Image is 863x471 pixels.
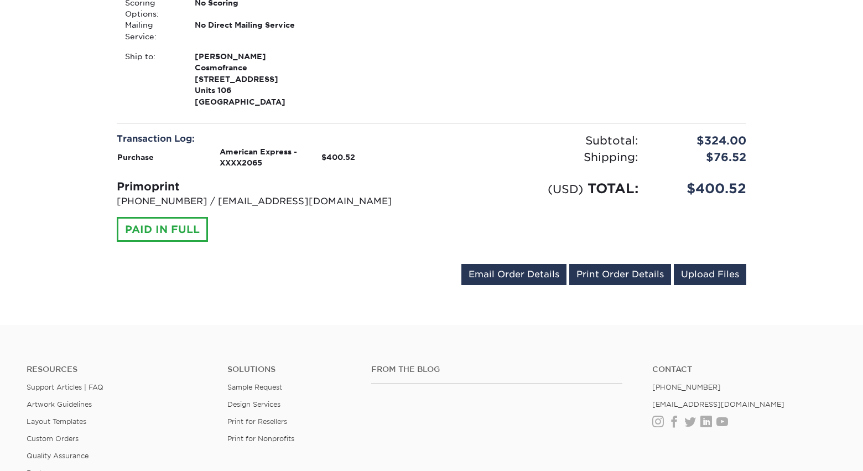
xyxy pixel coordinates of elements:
[227,400,280,408] a: Design Services
[220,147,297,167] strong: American Express - XXXX2065
[195,62,318,73] span: Cosmofrance
[27,365,211,374] h4: Resources
[117,132,423,146] div: Transaction Log:
[652,365,836,374] a: Contact
[117,178,423,195] div: Primoprint
[227,383,282,391] a: Sample Request
[117,19,186,42] div: Mailing Service:
[117,153,154,162] strong: Purchase
[647,132,755,149] div: $324.00
[431,132,647,149] div: Subtotal:
[27,434,79,443] a: Custom Orders
[117,51,186,107] div: Ship to:
[27,400,92,408] a: Artwork Guidelines
[27,383,103,391] a: Support Articles | FAQ
[227,417,287,426] a: Print for Resellers
[652,400,784,408] a: [EMAIL_ADDRESS][DOMAIN_NAME]
[431,149,647,165] div: Shipping:
[548,182,583,196] small: (USD)
[27,452,89,460] a: Quality Assurance
[588,180,638,196] span: TOTAL:
[227,365,354,374] h4: Solutions
[195,85,318,96] span: Units 106
[321,153,355,162] strong: $400.52
[647,179,755,199] div: $400.52
[371,365,622,374] h4: From the Blog
[772,441,863,471] iframe: Google Customer Reviews
[186,19,326,42] div: No Direct Mailing Service
[27,417,86,426] a: Layout Templates
[195,74,318,85] span: [STREET_ADDRESS]
[652,383,721,391] a: [PHONE_NUMBER]
[569,264,671,285] a: Print Order Details
[195,51,318,106] strong: [GEOGRAPHIC_DATA]
[117,195,423,208] p: [PHONE_NUMBER] / [EMAIL_ADDRESS][DOMAIN_NAME]
[647,149,755,165] div: $76.52
[461,264,566,285] a: Email Order Details
[674,264,746,285] a: Upload Files
[227,434,294,443] a: Print for Nonprofits
[117,217,208,242] div: PAID IN FULL
[195,51,318,62] span: [PERSON_NAME]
